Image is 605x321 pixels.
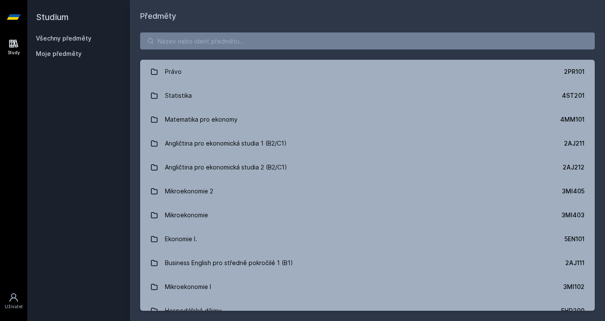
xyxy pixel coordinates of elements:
a: Statistika 4ST201 [140,84,595,108]
input: Název nebo ident předmětu… [140,32,595,50]
div: 2AJ111 [565,259,584,267]
a: Mikroekonomie 2 3MI405 [140,179,595,203]
a: Mikroekonomie I 3MI102 [140,275,595,299]
a: Study [2,34,26,60]
div: Hospodářské dějiny [165,302,222,319]
div: Právo [165,63,182,80]
div: Statistika [165,87,192,104]
h1: Předměty [140,10,595,22]
div: Angličtina pro ekonomická studia 2 (B2/C1) [165,159,287,176]
div: 4ST201 [562,91,584,100]
div: 2AJ212 [563,163,584,172]
a: Angličtina pro ekonomická studia 2 (B2/C1) 2AJ212 [140,155,595,179]
div: 2AJ211 [564,139,584,148]
div: Mikroekonomie I [165,278,211,295]
div: Matematika pro ekonomy [165,111,238,128]
a: Mikroekonomie 3MI403 [140,203,595,227]
a: Business English pro středně pokročilé 1 (B1) 2AJ111 [140,251,595,275]
span: Moje předměty [36,50,82,58]
div: 3MI403 [561,211,584,219]
a: Všechny předměty [36,35,91,42]
div: Business English pro středně pokročilé 1 (B1) [165,254,293,271]
div: Study [8,50,20,56]
div: 5HD200 [561,306,584,315]
a: Právo 2PR101 [140,60,595,84]
div: 3MI102 [563,283,584,291]
a: Ekonomie I. 5EN101 [140,227,595,251]
div: 3MI405 [562,187,584,196]
div: 5EN101 [564,235,584,243]
div: Mikroekonomie [165,207,208,224]
a: Matematika pro ekonomy 4MM101 [140,108,595,131]
div: Mikroekonomie 2 [165,183,213,200]
div: Uživatel [5,303,23,310]
div: 2PR101 [564,67,584,76]
a: Angličtina pro ekonomická studia 1 (B2/C1) 2AJ211 [140,131,595,155]
div: 4MM101 [560,115,584,124]
div: Angličtina pro ekonomická studia 1 (B2/C1) [165,135,287,152]
a: Uživatel [2,288,26,314]
div: Ekonomie I. [165,231,197,248]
